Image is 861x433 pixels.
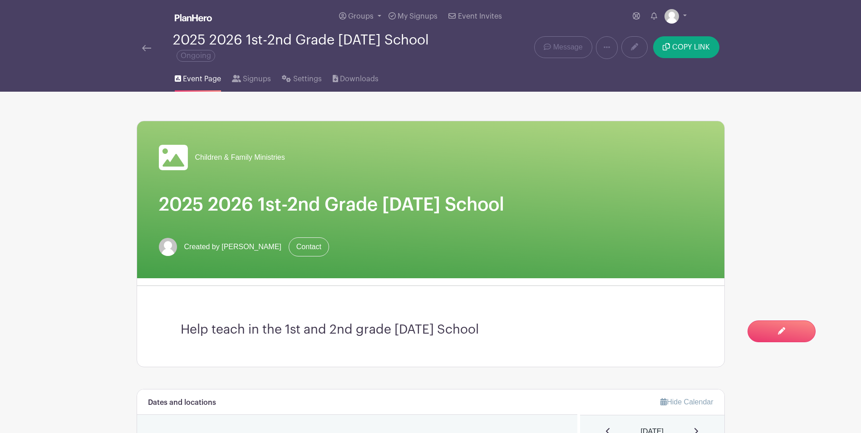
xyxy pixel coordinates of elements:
a: Downloads [333,63,379,92]
h1: 2025 2026 1st-2nd Grade [DATE] School [159,194,703,216]
span: Event Invites [458,13,502,20]
span: Downloads [340,74,379,84]
div: 2025 2026 1st-2nd Grade [DATE] School [173,33,467,63]
a: Contact [289,237,329,256]
span: Message [553,42,583,53]
h3: Help teach in the 1st and 2nd grade [DATE] School [181,322,681,338]
h6: Dates and locations [148,399,216,407]
a: Hide Calendar [660,398,713,406]
img: default-ce2991bfa6775e67f084385cd625a349d9dcbb7a52a09fb2fda1e96e2d18dcdb.png [159,238,177,256]
span: Created by [PERSON_NAME] [184,241,281,252]
span: Signups [243,74,271,84]
a: Event Page [175,63,221,92]
span: Groups [348,13,374,20]
span: COPY LINK [672,44,710,51]
span: Ongoing [177,50,215,62]
a: Message [534,36,592,58]
a: Settings [282,63,321,92]
span: Event Page [183,74,221,84]
span: My Signups [398,13,438,20]
a: Signups [232,63,271,92]
span: Settings [293,74,322,84]
span: Children & Family Ministries [195,152,285,163]
img: default-ce2991bfa6775e67f084385cd625a349d9dcbb7a52a09fb2fda1e96e2d18dcdb.png [664,9,679,24]
button: COPY LINK [653,36,719,58]
img: back-arrow-29a5d9b10d5bd6ae65dc969a981735edf675c4d7a1fe02e03b50dbd4ba3cdb55.svg [142,45,151,51]
img: logo_white-6c42ec7e38ccf1d336a20a19083b03d10ae64f83f12c07503d8b9e83406b4c7d.svg [175,14,212,21]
